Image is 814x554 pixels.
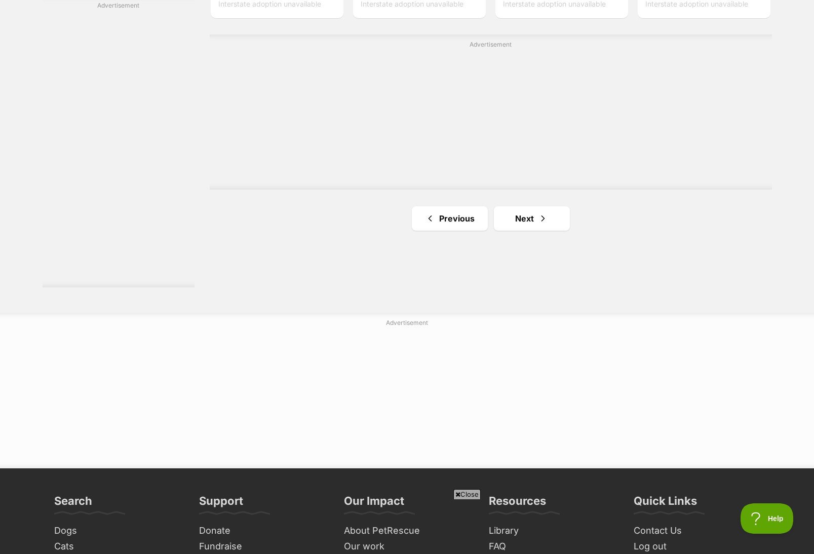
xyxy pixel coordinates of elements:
a: Previous page [412,206,488,231]
a: Contact Us [630,523,764,539]
iframe: Advertisement [223,503,592,549]
h3: Search [54,494,92,514]
h3: Our Impact [344,494,404,514]
nav: Pagination [210,206,772,231]
a: Dogs [50,523,185,539]
span: Close [453,489,481,499]
a: Next page [494,206,570,231]
iframe: Advertisement [245,53,737,179]
div: Advertisement [210,34,772,190]
a: Donate [195,523,330,539]
iframe: Advertisement [162,331,653,458]
iframe: Advertisement [43,145,195,272]
h3: Resources [489,494,546,514]
iframe: Help Scout Beacon - Open [741,503,794,534]
iframe: Advertisement [43,14,195,140]
h3: Support [199,494,243,514]
h3: Quick Links [634,494,697,514]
